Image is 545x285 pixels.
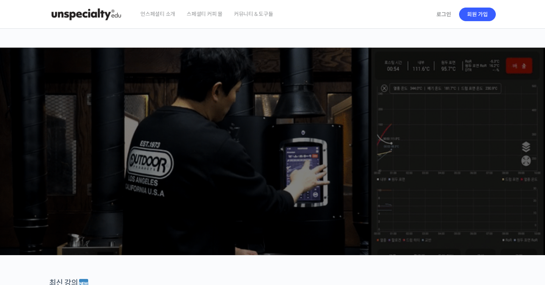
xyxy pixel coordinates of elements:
a: 로그인 [432,6,456,23]
p: [PERSON_NAME]을 다하는 당신을 위해, 최고와 함께 만든 커피 클래스 [8,116,537,154]
a: 회원 가입 [459,8,496,21]
p: 시간과 장소에 구애받지 않고, 검증된 커리큘럼으로 [8,157,537,168]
